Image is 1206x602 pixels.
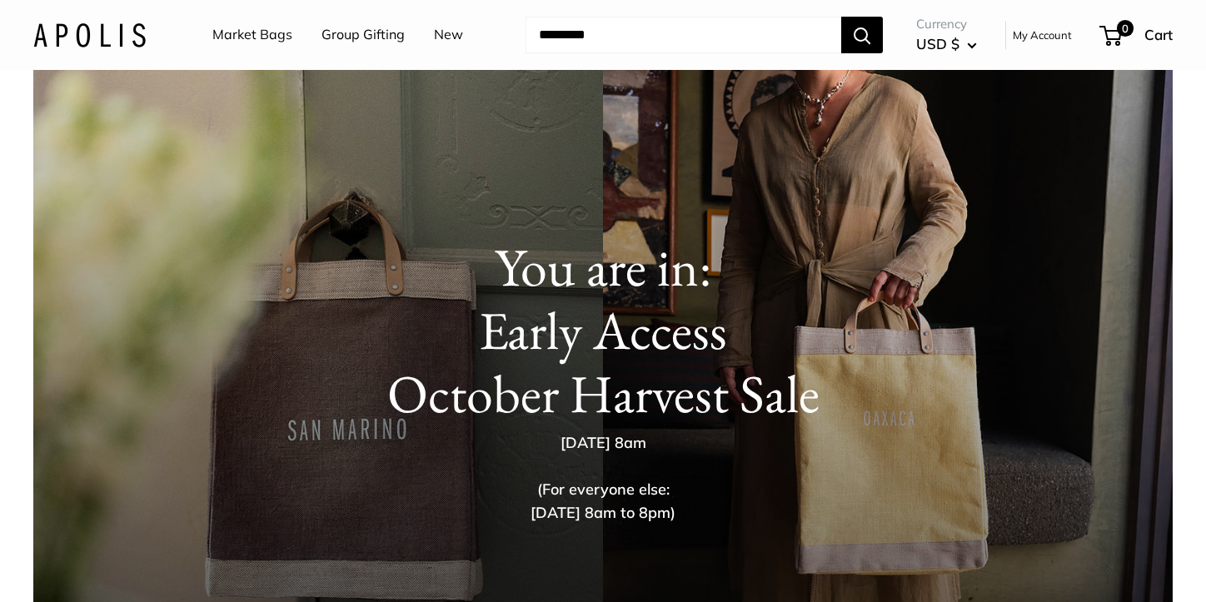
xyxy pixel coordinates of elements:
a: My Account [1013,25,1072,45]
input: Search... [526,17,841,53]
h1: You are in: Early Access October Harvest Sale [67,236,1139,425]
button: USD $ [916,31,977,57]
p: [DATE] 8am (For everyone else: [DATE] 8am to 8pm) [332,431,874,525]
span: 0 [1117,20,1134,37]
img: Apolis [33,22,146,47]
a: 0 Cart [1101,22,1173,48]
span: USD $ [916,35,959,52]
span: Currency [916,12,977,36]
a: Market Bags [212,22,292,47]
a: New [434,22,463,47]
button: Search [841,17,883,53]
a: Group Gifting [321,22,405,47]
span: Cart [1144,26,1173,43]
